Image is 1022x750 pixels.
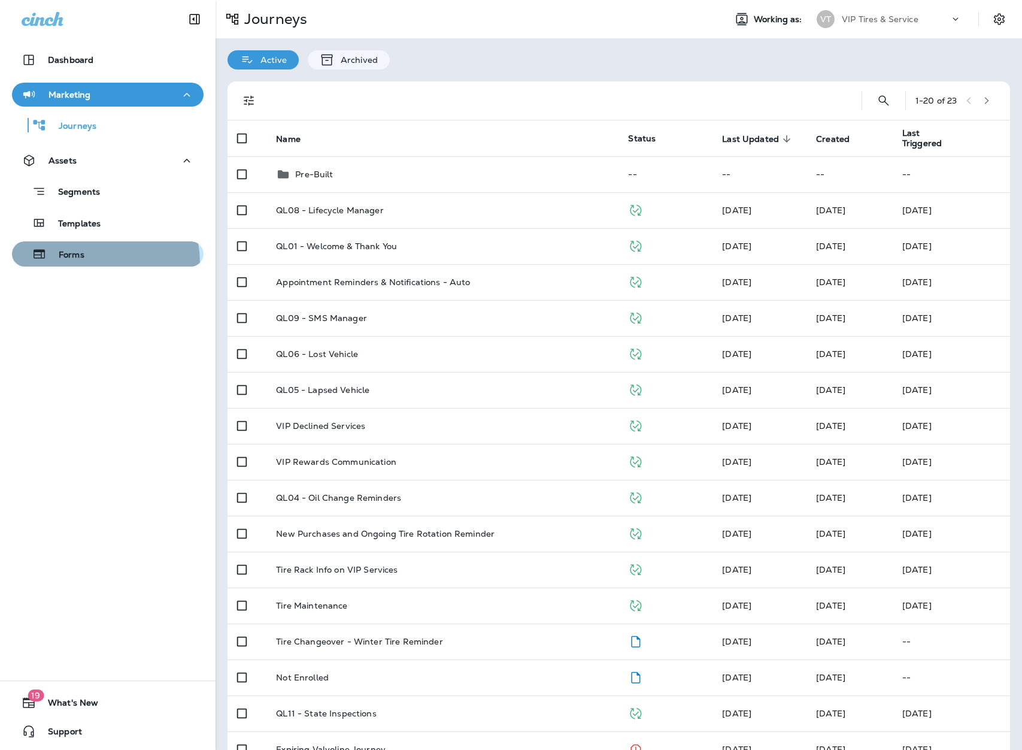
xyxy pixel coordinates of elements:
[893,480,1010,516] td: [DATE]
[628,563,643,574] span: Published
[816,134,865,144] span: Created
[816,528,845,539] span: J-P Scoville
[276,277,470,287] p: Appointment Reminders & Notifications - Auto
[276,134,316,144] span: Name
[276,421,365,431] p: VIP Declined Services
[276,349,358,359] p: QL06 - Lost Vehicle
[872,89,896,113] button: Search Journeys
[902,128,951,149] span: Last Triggered
[237,89,261,113] button: Filters
[36,698,98,712] span: What's New
[628,276,643,286] span: Published
[816,349,845,359] span: Eluwa Monday
[276,601,347,610] p: Tire Maintenance
[628,671,643,682] span: Draft
[254,55,287,65] p: Active
[722,134,779,144] span: Last Updated
[722,421,751,431] span: J-P Scoville
[893,408,1010,444] td: [DATE]
[12,113,204,138] button: Journeys
[46,219,101,230] p: Templates
[816,600,845,611] span: Priscilla Valverde (+1)
[12,210,204,235] button: Templates
[276,134,301,144] span: Name
[893,516,1010,552] td: [DATE]
[893,444,1010,480] td: [DATE]
[816,241,845,252] span: J-P Scoville
[239,10,307,28] p: Journeys
[893,228,1010,264] td: [DATE]
[722,492,751,503] span: J-P Scoville
[722,600,751,611] span: J-P Scoville
[36,727,82,741] span: Support
[722,205,751,216] span: Developer Integrations
[47,250,84,261] p: Forms
[722,672,751,683] span: Sarah Paxman
[712,156,806,192] td: --
[816,672,845,683] span: Connor Hughes
[754,14,805,25] span: Working as:
[722,349,751,359] span: J-P Scoville
[276,637,442,646] p: Tire Changeover - Winter Tire Reminder
[12,719,204,743] button: Support
[276,457,396,467] p: VIP Rewards Communication
[12,149,204,173] button: Assets
[628,599,643,610] span: Published
[816,492,845,503] span: Eluwa Monday
[816,385,845,395] span: Eluwa Monday
[806,156,893,192] td: --
[48,55,93,65] p: Dashboard
[47,121,96,132] p: Journeys
[722,385,751,395] span: J-P Scoville
[893,552,1010,588] td: [DATE]
[893,156,1010,192] td: --
[628,455,643,466] span: Published
[12,691,204,715] button: 19What's New
[893,300,1010,336] td: [DATE]
[722,241,751,252] span: Developer Integrations
[628,240,643,250] span: Published
[816,313,845,323] span: J-P Scoville
[722,456,751,467] span: J-P Scoville
[817,10,835,28] div: VT
[178,7,211,31] button: Collapse Sidebar
[628,312,643,322] span: Published
[893,192,1010,228] td: [DATE]
[628,347,643,358] span: Published
[628,707,643,718] span: Published
[816,421,845,431] span: Eluwa Monday
[722,313,751,323] span: J-P Scoville
[628,419,643,430] span: Published
[902,128,966,149] span: Last Triggered
[276,709,376,718] p: QL11 - State Inspections
[335,55,378,65] p: Archived
[618,156,712,192] td: --
[722,528,751,539] span: J-P Scoville
[295,170,333,179] p: Pre-Built
[46,187,100,199] p: Segments
[276,673,329,682] p: Not Enrolled
[12,241,204,267] button: Forms
[816,708,845,719] span: Eluwa Monday
[276,529,495,539] p: New Purchases and Ongoing Tire Rotation Reminder
[628,635,643,646] span: Draft
[816,205,845,216] span: J-P Scoville
[276,205,383,215] p: QL08 - Lifecycle Manager
[816,564,845,575] span: J-P Scoville
[722,564,751,575] span: Priscilla Valverde (+1)
[722,636,751,647] span: J-P Scoville
[628,204,643,214] span: Published
[12,83,204,107] button: Marketing
[12,48,204,72] button: Dashboard
[893,336,1010,372] td: [DATE]
[628,133,656,144] span: Status
[902,637,1000,646] p: --
[12,179,204,204] button: Segments
[722,134,794,144] span: Last Updated
[628,527,643,538] span: Published
[48,90,90,99] p: Marketing
[893,264,1010,300] td: [DATE]
[48,156,77,165] p: Assets
[628,491,643,502] span: Published
[893,588,1010,624] td: [DATE]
